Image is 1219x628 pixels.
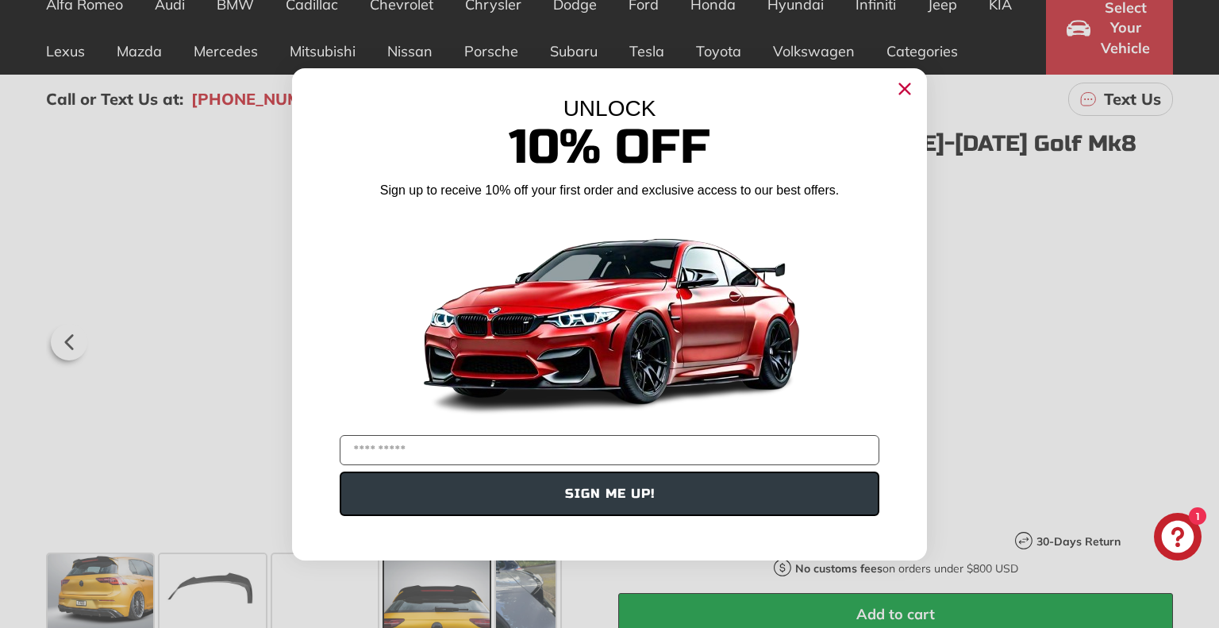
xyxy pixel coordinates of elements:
[411,206,808,429] img: Banner showing BMW 4 Series Body kit
[380,183,839,197] span: Sign up to receive 10% off your first order and exclusive access to our best offers.
[1149,513,1206,564] inbox-online-store-chat: Shopify online store chat
[509,118,710,176] span: 10% Off
[892,76,917,102] button: Close dialog
[563,96,656,121] span: UNLOCK
[340,472,879,516] button: SIGN ME UP!
[340,435,879,465] input: YOUR EMAIL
